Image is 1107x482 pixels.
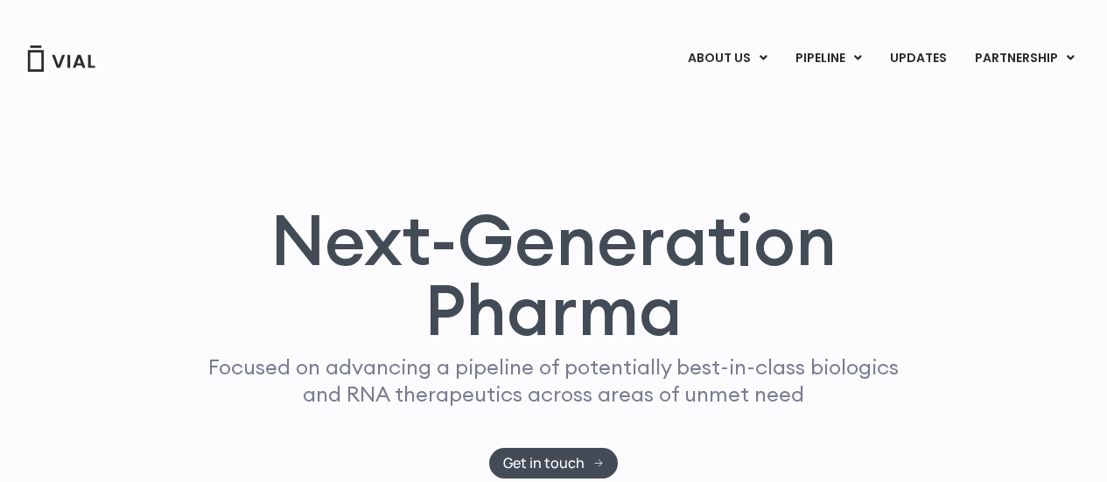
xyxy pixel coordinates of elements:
a: ABOUT USMenu Toggle [674,44,781,73]
p: Focused on advancing a pipeline of potentially best-in-class biologics and RNA therapeutics acros... [201,353,907,408]
a: UPDATES [876,44,960,73]
span: Get in touch [503,457,585,470]
img: Vial Logo [26,45,96,72]
a: PARTNERSHIPMenu Toggle [961,44,1089,73]
a: Get in touch [489,448,618,479]
h1: Next-Generation Pharma [175,205,933,345]
a: PIPELINEMenu Toggle [781,44,875,73]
